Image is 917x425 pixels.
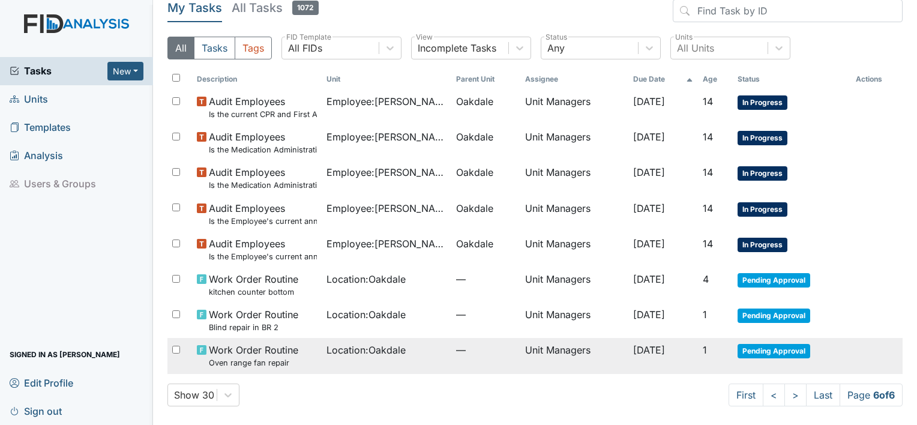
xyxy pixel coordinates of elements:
td: Unit Managers [520,303,628,338]
span: Employee : [PERSON_NAME] [326,130,446,144]
span: 1 [703,344,707,356]
span: Pending Approval [738,309,810,323]
small: Is the Employee's current annual Performance Evaluation on file? [209,216,317,227]
th: Assignee [520,69,628,89]
span: [DATE] [633,131,665,143]
span: 14 [703,131,713,143]
span: Oakdale [456,130,493,144]
button: Tasks [194,37,235,59]
span: 14 [703,202,713,214]
span: In Progress [738,131,787,145]
span: Templates [10,118,71,137]
span: [DATE] [633,273,665,285]
span: Audit Employees Is the Employee's current annual Performance Evaluation on file? [209,237,317,262]
span: [DATE] [633,166,665,178]
small: kitchen counter bottom [209,286,298,298]
th: Toggle SortBy [322,69,451,89]
small: Is the Medication Administration certificate found in the file? [209,144,317,155]
th: Toggle SortBy [628,69,698,89]
span: In Progress [738,95,787,110]
span: Edit Profile [10,373,73,392]
div: Any [547,41,565,55]
nav: task-pagination [729,384,903,406]
span: [DATE] [633,95,665,107]
span: 4 [703,273,709,285]
span: Location : Oakdale [326,343,406,357]
span: Analysis [10,146,63,165]
div: All FIDs [288,41,322,55]
span: Pending Approval [738,273,810,288]
th: Toggle SortBy [698,69,733,89]
a: Tasks [10,64,107,78]
div: Type filter [167,37,272,59]
span: — [456,307,516,322]
span: In Progress [738,166,787,181]
span: Audit Employees Is the Medication Administration Test and 2 observation checklist (hire after 10/... [209,165,317,191]
span: Employee : [PERSON_NAME] [326,201,446,216]
a: < [763,384,785,406]
span: — [456,343,516,357]
small: Is the Employee's current annual Performance Evaluation on file? [209,251,317,262]
span: 14 [703,238,713,250]
span: Oakdale [456,237,493,251]
span: Oakdale [456,201,493,216]
td: Unit Managers [520,196,628,232]
th: Toggle SortBy [451,69,520,89]
th: Toggle SortBy [192,69,322,89]
span: 14 [703,95,713,107]
span: [DATE] [633,202,665,214]
div: All Units [677,41,714,55]
span: Signed in as [PERSON_NAME] [10,345,120,364]
button: All [167,37,194,59]
span: [DATE] [633,238,665,250]
small: Is the current CPR and First Aid Training Certificate found in the file(2 years)? [209,109,317,120]
span: Units [10,90,48,109]
small: Oven range fan repair [209,357,298,369]
span: Oakdale [456,94,493,109]
small: Is the Medication Administration Test and 2 observation checklist (hire after 10/07) found in the... [209,179,317,191]
th: Actions [851,69,903,89]
a: > [784,384,807,406]
span: Employee : [PERSON_NAME] [326,237,446,251]
td: Unit Managers [520,267,628,303]
td: Unit Managers [520,338,628,373]
td: Unit Managers [520,232,628,267]
td: Unit Managers [520,160,628,196]
div: Incomplete Tasks [418,41,496,55]
span: In Progress [738,202,787,217]
span: Work Order Routine Oven range fan repair [209,343,298,369]
span: 14 [703,166,713,178]
input: Toggle All Rows Selected [172,74,180,82]
span: Location : Oakdale [326,307,406,322]
span: 1072 [292,1,319,15]
strong: 6 of 6 [873,389,895,401]
span: Location : Oakdale [326,272,406,286]
button: Tags [235,37,272,59]
td: Unit Managers [520,89,628,125]
span: — [456,272,516,286]
div: Show 30 [174,388,214,402]
span: Audit Employees Is the current CPR and First Aid Training Certificate found in the file(2 years)? [209,94,317,120]
span: Audit Employees Is the Medication Administration certificate found in the file? [209,130,317,155]
span: Oakdale [456,165,493,179]
th: Toggle SortBy [733,69,851,89]
span: Pending Approval [738,344,810,358]
small: Blind repair in BR 2 [209,322,298,333]
span: [DATE] [633,344,665,356]
span: 1 [703,309,707,321]
td: Unit Managers [520,125,628,160]
span: In Progress [738,238,787,252]
a: Last [806,384,840,406]
span: Audit Employees Is the Employee's current annual Performance Evaluation on file? [209,201,317,227]
a: First [729,384,763,406]
span: Employee : [PERSON_NAME] [326,94,446,109]
span: Sign out [10,402,62,420]
button: New [107,62,143,80]
span: Employee : [PERSON_NAME] [326,165,446,179]
span: Work Order Routine Blind repair in BR 2 [209,307,298,333]
span: Work Order Routine kitchen counter bottom [209,272,298,298]
span: [DATE] [633,309,665,321]
span: Page [840,384,903,406]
